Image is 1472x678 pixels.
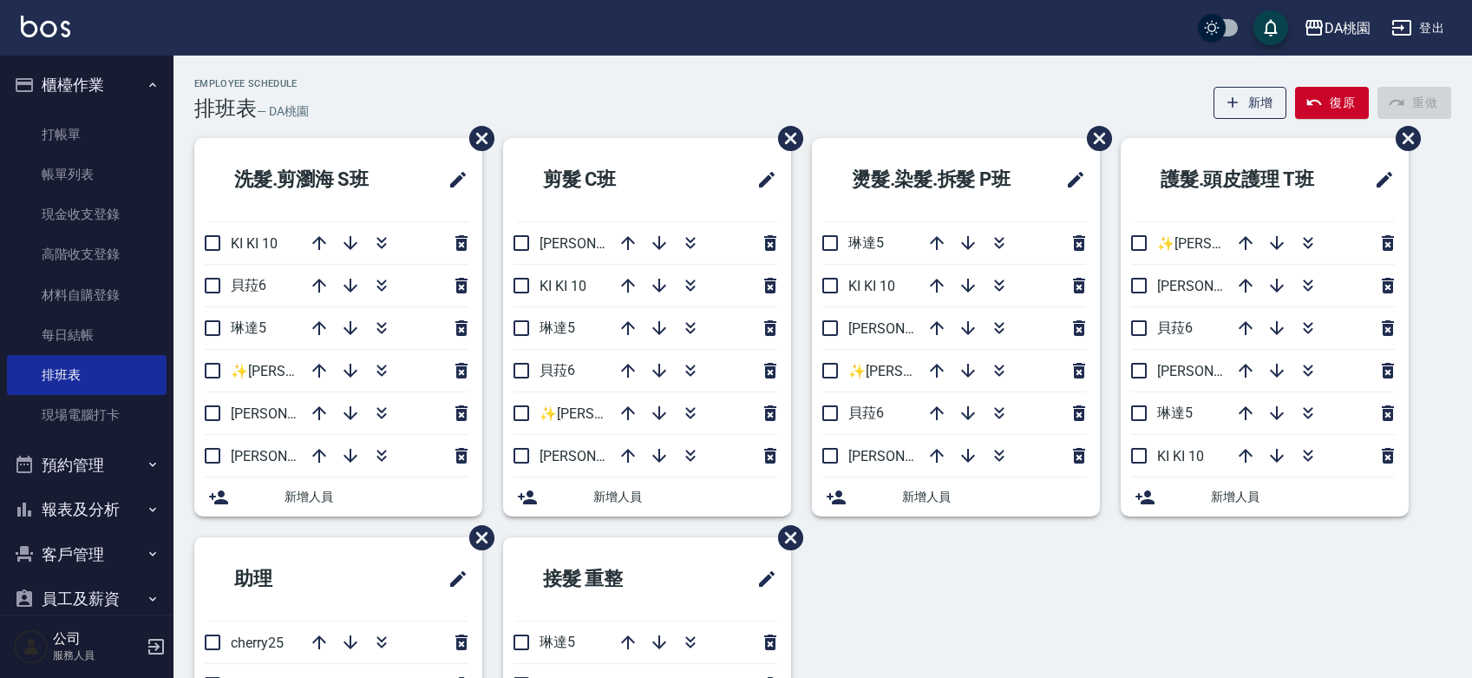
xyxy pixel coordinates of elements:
span: [PERSON_NAME]3 [231,448,343,464]
span: 貝菈6 [540,362,575,378]
h2: 燙髮.染髮.拆髮 P班 [826,148,1043,211]
button: 員工及薪資 [7,576,167,622]
span: 刪除班表 [765,512,806,563]
span: 刪除班表 [456,113,497,164]
span: 新增人員 [902,488,1086,506]
h6: — DA桃園 [257,102,309,121]
span: 修改班表的標題 [1364,159,1395,201]
a: 帳單列表 [7,155,167,194]
div: 新增人員 [194,477,482,517]
span: 新增人員 [593,488,777,506]
h2: 剪髮 C班 [517,148,694,211]
span: ✨[PERSON_NAME][PERSON_NAME] ✨16 [231,363,493,379]
span: ✨[PERSON_NAME][PERSON_NAME] ✨16 [848,363,1110,379]
h2: 助理 [208,548,368,610]
button: 客戶管理 [7,532,167,577]
a: 材料自購登錄 [7,275,167,315]
span: 修改班表的標題 [1055,159,1086,201]
button: 復原 [1295,87,1369,119]
div: DA桃園 [1325,17,1371,39]
span: [PERSON_NAME]8 [848,320,960,337]
a: 高階收支登錄 [7,234,167,274]
span: 琳達5 [848,234,884,251]
div: 新增人員 [812,477,1100,517]
a: 打帳單 [7,115,167,155]
a: 現場電腦打卡 [7,395,167,435]
span: KI KI 10 [1157,448,1204,464]
button: save [1253,10,1288,45]
span: 刪除班表 [1383,113,1423,164]
button: DA桃園 [1297,10,1377,46]
h2: 護髮.頭皮護理 T班 [1135,148,1351,211]
span: 修改班表的標題 [746,159,777,201]
span: 刪除班表 [1074,113,1115,164]
span: KI KI 10 [540,278,586,294]
span: 貝菈6 [848,405,884,421]
h3: 排班表 [194,96,257,121]
span: 新增人員 [285,488,468,506]
span: 琳達5 [540,634,575,650]
img: Logo [21,16,70,37]
button: 預約管理 [7,443,167,488]
div: 新增人員 [503,477,791,517]
h5: 公司 [53,630,141,648]
span: 貝菈6 [1157,319,1193,336]
span: [PERSON_NAME]8 [1157,278,1269,294]
h2: 洗髮.剪瀏海 S班 [208,148,415,211]
span: cherry25 [231,635,284,651]
span: 琳達5 [1157,405,1193,421]
a: 現金收支登錄 [7,194,167,234]
span: [PERSON_NAME]3 [848,448,960,464]
img: Person [14,629,49,664]
span: ✨[PERSON_NAME][PERSON_NAME] ✨16 [1157,235,1419,252]
button: 報表及分析 [7,487,167,532]
p: 服務人員 [53,648,141,663]
span: 修改班表的標題 [437,558,468,600]
span: KI KI 10 [231,235,278,252]
span: 修改班表的標題 [437,159,468,201]
span: 新增人員 [1211,488,1395,506]
span: ✨[PERSON_NAME][PERSON_NAME] ✨16 [540,405,801,422]
span: [PERSON_NAME]8 [231,405,343,422]
span: [PERSON_NAME]3 [1157,363,1269,379]
span: [PERSON_NAME]8 [540,235,651,252]
button: 登出 [1384,12,1451,44]
span: 琳達5 [540,319,575,336]
span: KI KI 10 [848,278,895,294]
a: 排班表 [7,355,167,395]
span: 貝菈6 [231,277,266,293]
a: 每日結帳 [7,315,167,355]
span: [PERSON_NAME]3 [540,448,651,464]
button: 新增 [1214,87,1287,119]
span: 刪除班表 [765,113,806,164]
span: 刪除班表 [456,512,497,563]
h2: Employee Schedule [194,78,309,89]
span: 修改班表的標題 [746,558,777,600]
button: 櫃檯作業 [7,63,167,108]
span: 琳達5 [231,319,266,336]
div: 新增人員 [1121,477,1409,517]
h2: 接髮 重整 [517,548,697,610]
